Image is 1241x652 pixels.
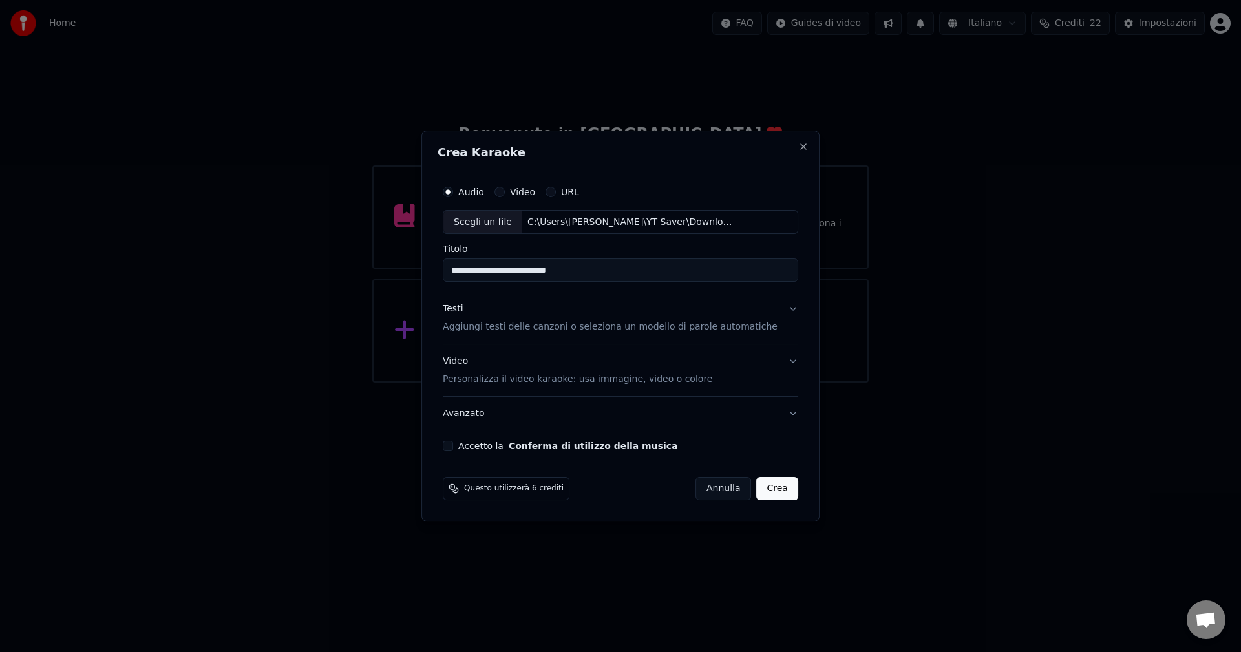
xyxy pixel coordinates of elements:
[510,187,535,196] label: Video
[443,397,798,430] button: Avanzato
[443,293,798,344] button: TestiAggiungi testi delle canzoni o seleziona un modello di parole automatiche
[458,187,484,196] label: Audio
[509,441,678,450] button: Accetto la
[443,303,463,316] div: Testi
[443,373,712,386] p: Personalizza il video karaoke: usa immagine, video o colore
[443,245,798,254] label: Titolo
[443,345,798,397] button: VideoPersonalizza il video karaoke: usa immagine, video o colore
[458,441,677,450] label: Accetto la
[443,355,712,386] div: Video
[757,477,798,500] button: Crea
[695,477,752,500] button: Annulla
[464,483,564,494] span: Questo utilizzerà 6 crediti
[561,187,579,196] label: URL
[522,216,742,229] div: C:\Users\[PERSON_NAME]\YT Saver\Download\04 Pin Floi (Remastered 2011).[MEDICAL_DATA]
[438,147,803,158] h2: Crea Karaoke
[443,321,778,334] p: Aggiungi testi delle canzoni o seleziona un modello di parole automatiche
[443,211,522,234] div: Scegli un file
